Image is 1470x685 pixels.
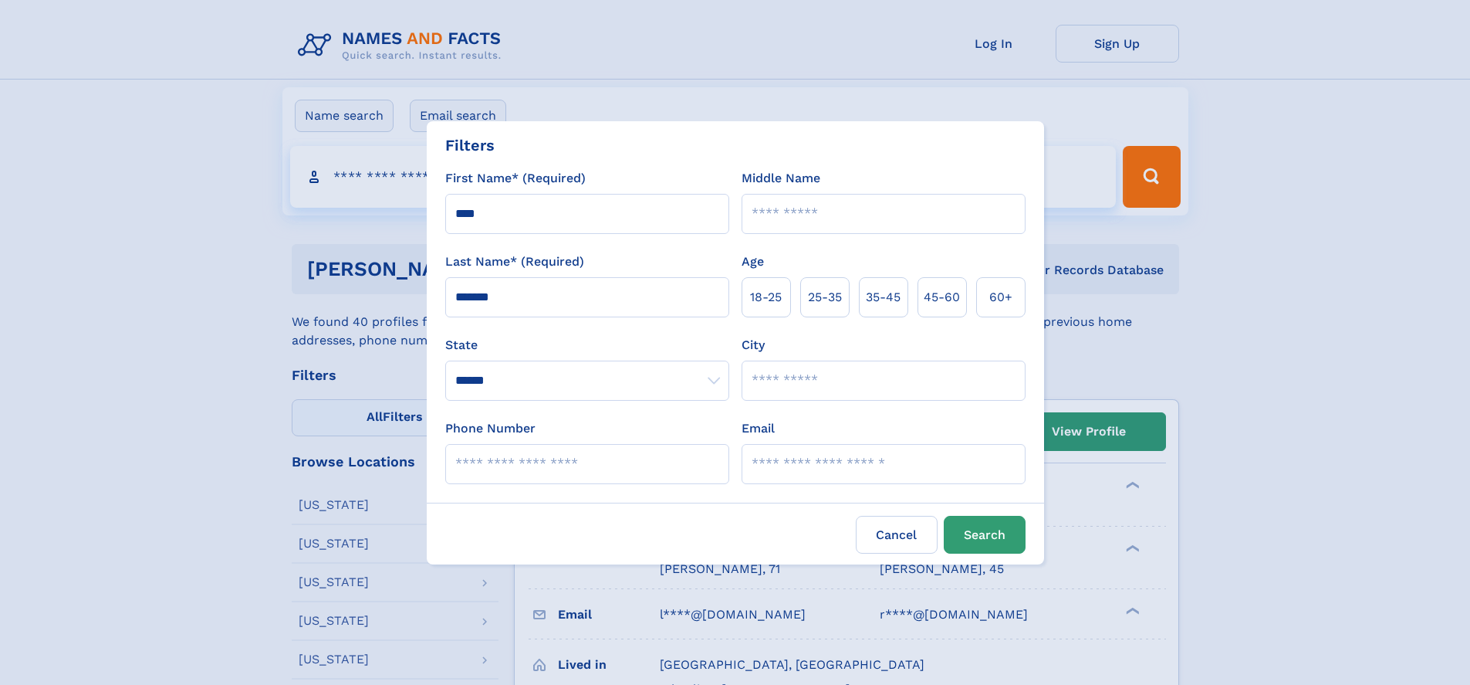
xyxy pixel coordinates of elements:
[445,169,586,188] label: First Name* (Required)
[742,253,764,271] label: Age
[989,288,1012,307] span: 60+
[445,419,536,438] label: Phone Number
[742,419,775,438] label: Email
[856,516,938,554] label: Cancel
[445,253,584,271] label: Last Name* (Required)
[808,288,842,307] span: 25‑35
[742,169,820,188] label: Middle Name
[445,336,729,354] label: State
[924,288,960,307] span: 45‑60
[742,336,765,354] label: City
[750,288,782,307] span: 18‑25
[445,134,495,157] div: Filters
[944,516,1026,554] button: Search
[866,288,901,307] span: 35‑45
